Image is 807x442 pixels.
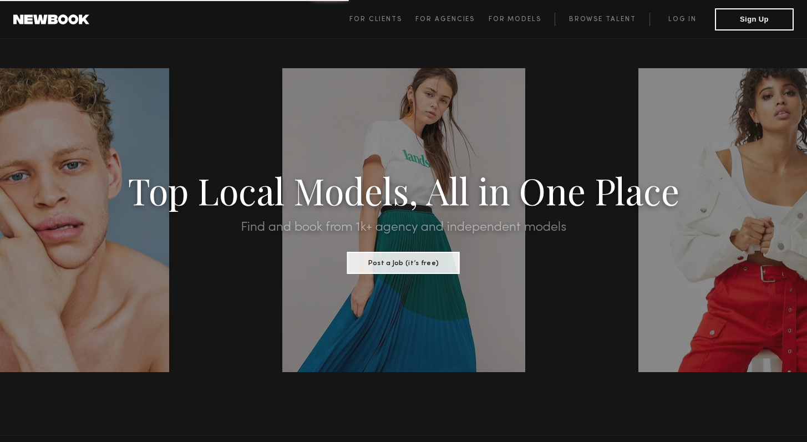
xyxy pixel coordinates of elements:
[349,16,402,23] span: For Clients
[60,221,747,234] h2: Find and book from 1k+ agency and independent models
[347,256,460,268] a: Post a Job (it’s free)
[347,252,460,274] button: Post a Job (it’s free)
[489,13,555,26] a: For Models
[555,13,649,26] a: Browse Talent
[415,16,475,23] span: For Agencies
[349,13,415,26] a: For Clients
[649,13,715,26] a: Log in
[60,173,747,207] h1: Top Local Models, All in One Place
[415,13,488,26] a: For Agencies
[489,16,541,23] span: For Models
[715,8,794,31] button: Sign Up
